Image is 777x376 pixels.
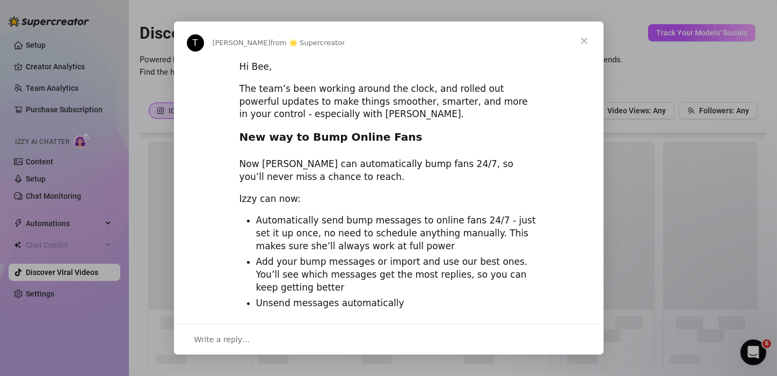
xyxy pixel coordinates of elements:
[239,83,538,121] div: The team’s been working around the clock, and rolled out powerful updates to make things smoother...
[565,21,604,60] span: Close
[256,297,538,310] li: Unsend messages automatically
[239,61,538,74] div: Hi Bee,
[187,34,204,52] div: Profile image for Tanya
[239,158,538,184] div: Now [PERSON_NAME] can automatically bump fans 24/7, so you’ll never miss a chance to reach.
[256,214,538,253] li: Automatically send bump messages to online fans 24/7 - just set it up once, no need to schedule a...
[239,130,538,150] h2: New way to Bump Online Fans
[213,39,271,47] span: [PERSON_NAME]
[194,332,250,346] span: Write a reply…
[256,256,538,294] li: Add your bump messages or import and use our best ones. You’ll see which messages get the most re...
[174,324,604,355] div: Open conversation and reply
[271,39,345,47] span: from 🌟 Supercreator
[239,193,538,206] div: Izzy can now:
